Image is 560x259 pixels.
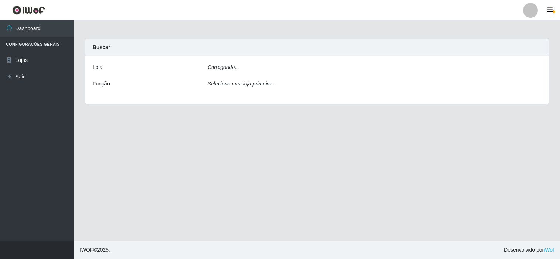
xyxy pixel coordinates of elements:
[80,247,93,253] span: IWOF
[12,6,45,15] img: CoreUI Logo
[207,64,239,70] i: Carregando...
[93,80,110,88] label: Função
[504,246,554,254] span: Desenvolvido por
[93,63,102,71] label: Loja
[80,246,110,254] span: © 2025 .
[207,81,275,87] i: Selecione uma loja primeiro...
[93,44,110,50] strong: Buscar
[544,247,554,253] a: iWof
